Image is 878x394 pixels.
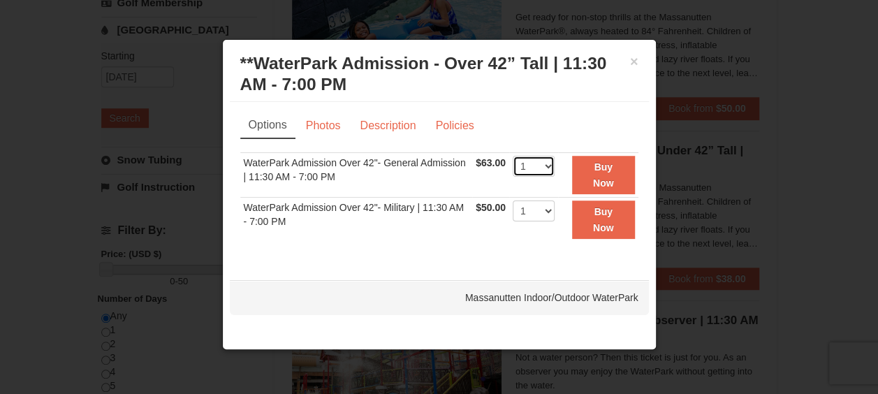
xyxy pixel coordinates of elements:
[593,161,614,188] strong: Buy Now
[593,206,614,233] strong: Buy Now
[240,53,638,95] h3: **WaterPark Admission - Over 42” Tall | 11:30 AM - 7:00 PM
[240,112,295,139] a: Options
[476,157,506,168] span: $63.00
[572,200,635,239] button: Buy Now
[572,156,635,194] button: Buy Now
[476,202,506,213] span: $50.00
[240,153,473,198] td: WaterPark Admission Over 42"- General Admission | 11:30 AM - 7:00 PM
[230,280,649,315] div: Massanutten Indoor/Outdoor WaterPark
[351,112,425,139] a: Description
[240,198,473,242] td: WaterPark Admission Over 42"- Military | 11:30 AM - 7:00 PM
[297,112,350,139] a: Photos
[426,112,483,139] a: Policies
[630,54,638,68] button: ×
